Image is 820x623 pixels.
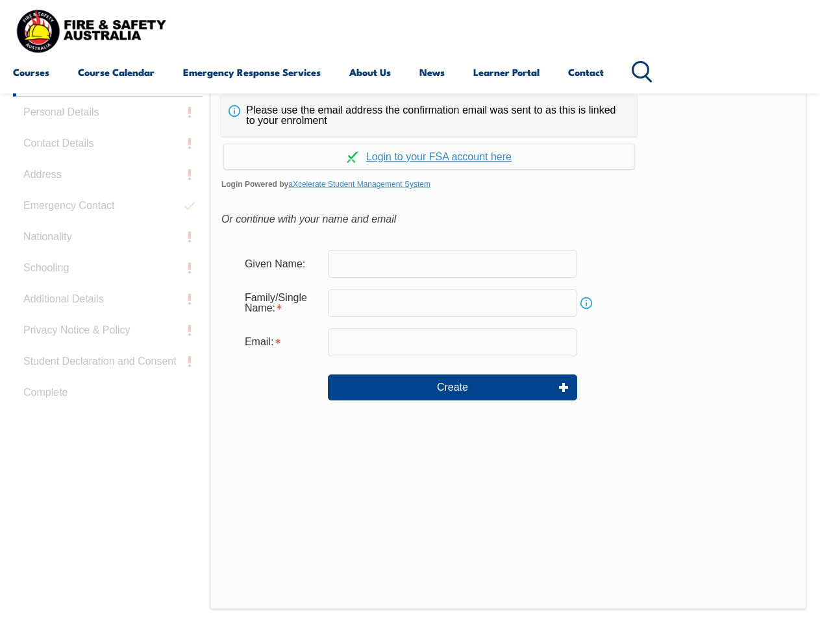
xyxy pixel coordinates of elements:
div: Email is required. [234,330,328,354]
a: Learner Portal [473,56,540,88]
a: About Us [349,56,391,88]
div: Or continue with your name and email [221,210,795,229]
a: News [419,56,445,88]
a: Course Calendar [78,56,155,88]
div: Given Name: [234,251,328,276]
img: Log in withaxcelerate [347,151,358,163]
span: Login Powered by [221,175,795,194]
div: Please use the email address the confirmation email was sent to as this is linked to your enrolment [221,95,637,136]
a: Emergency Response Services [183,56,321,88]
a: Info [577,294,595,312]
div: Family/Single Name is required. [234,286,328,321]
button: Create [328,374,577,400]
a: Courses [13,56,49,88]
a: aXcelerate Student Management System [288,180,430,189]
a: Contact [568,56,604,88]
